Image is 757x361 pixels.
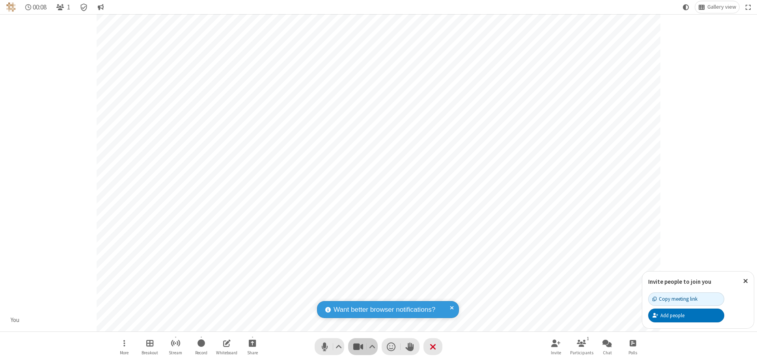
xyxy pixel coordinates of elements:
[6,2,16,12] img: QA Selenium DO NOT DELETE OR CHANGE
[621,335,645,358] button: Open poll
[215,335,239,358] button: Open shared whiteboard
[648,309,724,322] button: Add people
[164,335,187,358] button: Start streaming
[382,338,401,355] button: Send a reaction
[544,335,568,358] button: Invite participants (⌘+Shift+I)
[33,4,47,11] span: 00:08
[195,350,207,355] span: Record
[67,4,70,11] span: 1
[22,1,50,13] div: Timer
[603,350,612,355] span: Chat
[401,338,420,355] button: Raise hand
[707,4,736,10] span: Gallery view
[570,335,593,358] button: Open participant list
[585,335,591,342] div: 1
[247,350,258,355] span: Share
[216,350,237,355] span: Whiteboard
[169,350,182,355] span: Stream
[334,338,344,355] button: Audio settings
[8,316,22,325] div: You
[595,335,619,358] button: Open chat
[241,335,264,358] button: Start sharing
[120,350,129,355] span: More
[348,338,378,355] button: Stop video (⌘+Shift+V)
[112,335,136,358] button: Open menu
[189,335,213,358] button: Start recording
[76,1,91,13] div: Meeting details Encryption enabled
[53,1,73,13] button: Open participant list
[653,295,697,303] div: Copy meeting link
[742,1,754,13] button: Fullscreen
[142,350,158,355] span: Breakout
[737,272,754,291] button: Close popover
[680,1,692,13] button: Using system theme
[94,1,107,13] button: Conversation
[695,1,739,13] button: Change layout
[334,305,435,315] span: Want better browser notifications?
[423,338,442,355] button: End or leave meeting
[570,350,593,355] span: Participants
[138,335,162,358] button: Manage Breakout Rooms
[648,278,711,285] label: Invite people to join you
[551,350,561,355] span: Invite
[367,338,378,355] button: Video setting
[628,350,637,355] span: Polls
[648,292,724,306] button: Copy meeting link
[315,338,344,355] button: Mute (⌘+Shift+A)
